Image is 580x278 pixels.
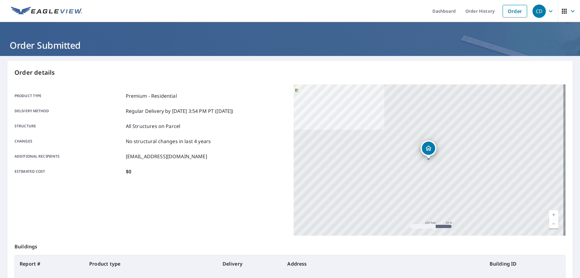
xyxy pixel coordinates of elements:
[15,107,123,115] p: Delivery method
[11,7,82,16] img: EV Logo
[549,219,558,228] a: Current Level 17, Zoom Out
[84,255,217,272] th: Product type
[126,123,181,130] p: All Structures on Parcel
[549,210,558,219] a: Current Level 17, Zoom In
[126,92,177,100] p: Premium - Residential
[485,255,565,272] th: Building ID
[533,5,546,18] div: CD
[218,255,283,272] th: Delivery
[15,123,123,130] p: Structure
[15,236,565,255] p: Buildings
[15,153,123,160] p: Additional recipients
[126,107,233,115] p: Regular Delivery by [DATE] 3:54 PM PT ([DATE])
[15,68,565,77] p: Order details
[15,168,123,175] p: Estimated cost
[15,138,123,145] p: Changes
[126,168,131,175] p: $0
[503,5,527,18] a: Order
[126,138,211,145] p: No structural changes in last 4 years
[126,153,207,160] p: [EMAIL_ADDRESS][DOMAIN_NAME]
[15,92,123,100] p: Product type
[7,39,573,51] h1: Order Submitted
[282,255,484,272] th: Address
[15,255,84,272] th: Report #
[421,140,436,159] div: Dropped pin, building 1, Residential property, 111 Beacon Hill Dr Saint Charles, MO 63301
